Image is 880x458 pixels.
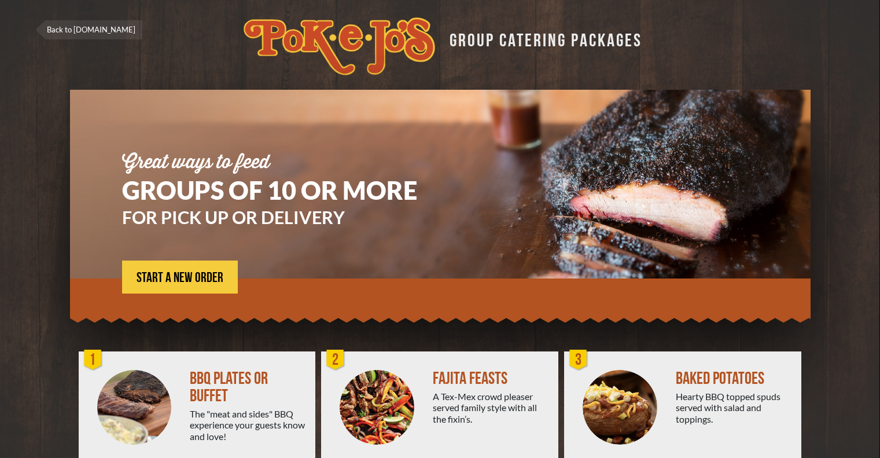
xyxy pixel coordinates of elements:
a: START A NEW ORDER [122,261,238,294]
div: BBQ PLATES OR BUFFET [190,370,306,405]
div: Great ways to feed [122,153,452,172]
img: PEJ-Fajitas.png [340,370,414,445]
div: The "meat and sides" BBQ experience your guests know and love! [190,408,306,442]
div: Hearty BBQ topped spuds served with salad and toppings. [676,391,792,424]
img: PEJ-BBQ-Buffet.png [97,370,172,445]
div: 3 [567,349,590,372]
img: logo.svg [244,17,435,75]
h1: GROUPS OF 10 OR MORE [122,178,452,203]
div: 1 [82,349,105,372]
a: Back to [DOMAIN_NAME] [35,20,142,39]
h3: FOR PICK UP OR DELIVERY [122,208,452,226]
div: BAKED POTATOES [676,370,792,387]
img: PEJ-Baked-Potato.png [583,370,657,445]
div: FAJITA FEASTS [433,370,549,387]
div: GROUP CATERING PACKAGES [441,27,642,49]
span: START A NEW ORDER [137,271,223,285]
div: 2 [324,349,347,372]
div: A Tex-Mex crowd pleaser served family style with all the fixin’s. [433,391,549,424]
